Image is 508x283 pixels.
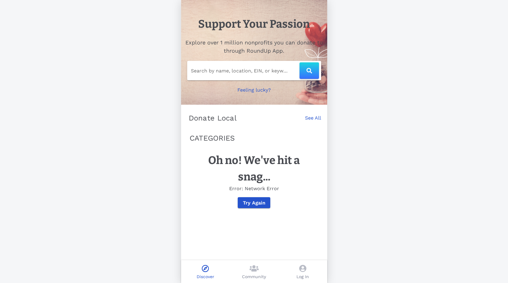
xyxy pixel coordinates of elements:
a: See All [305,114,321,128]
h1: Support Your Passion [198,16,310,32]
p: Log In [296,274,309,280]
button: Try Again [238,197,270,208]
p: Error: Network Error [193,185,315,192]
p: Feeling lucky? [237,86,271,94]
p: CATEGORIES [190,133,319,144]
span: Try Again [243,200,265,206]
p: Donate Local [189,113,237,123]
p: Discover [197,274,214,280]
h2: Explore over 1 million nonprofits you can donate to through RoundUp App. [185,38,324,55]
p: Community [242,274,266,280]
h1: Oh no! We've hit a snag... [193,152,315,185]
